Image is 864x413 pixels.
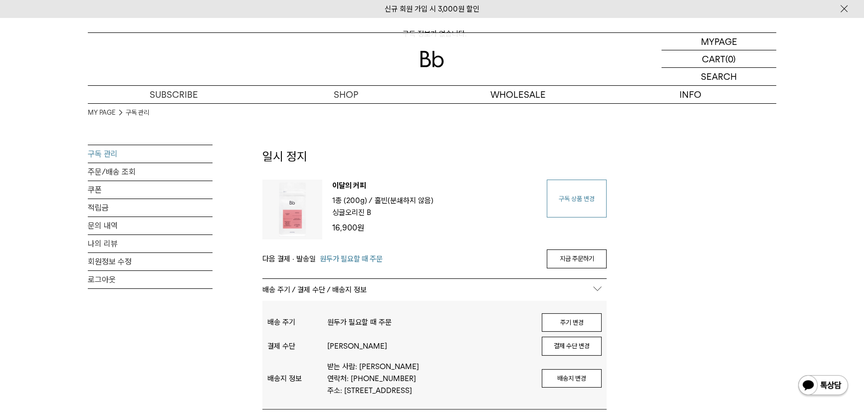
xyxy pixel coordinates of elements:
p: 싱글오리진 B [332,206,371,218]
a: 적립금 [88,199,213,216]
a: SHOP [260,86,432,103]
div: 배송지 정보 [267,374,327,383]
p: 이달의 커피 [332,180,537,195]
span: 1종 (200g) / [332,196,373,205]
button: 주기 변경 [542,313,602,332]
p: INFO [604,86,776,103]
a: 구독 관리 [88,145,213,163]
a: 구독 상품 변경 [547,180,607,217]
div: 배송 주기 [267,318,327,327]
p: 16,900 [332,221,537,234]
p: 주소: [STREET_ADDRESS] [327,385,532,397]
p: 받는 사람: [PERSON_NAME] [327,361,532,373]
a: 쿠폰 [88,181,213,199]
a: 회원정보 수정 [88,253,213,270]
div: 결제 수단 [267,342,327,351]
h2: 일시 정지 [262,148,607,180]
a: 문의 내역 [88,217,213,234]
p: 원두가 필요할 때 주문 [327,316,532,328]
img: 상품이미지 [262,180,322,239]
a: 지금 주문하기 [547,249,607,268]
p: (0) [725,50,736,67]
p: SEARCH [701,68,737,85]
a: 주문/배송 조회 [88,163,213,181]
a: 구독 관리 [126,108,149,118]
a: MYPAGE [661,33,776,50]
p: MYPAGE [701,33,737,50]
p: 홀빈(분쇄하지 않음) [375,195,433,206]
p: 배송 주기 / 결제 수단 / 배송지 정보 [262,279,607,301]
button: 결제 수단 변경 [542,337,602,356]
a: 신규 회원 가입 시 3,000원 할인 [385,4,479,13]
img: 카카오톡 채널 1:1 채팅 버튼 [797,374,849,398]
span: 원 [357,223,364,232]
p: WHOLESALE [432,86,604,103]
p: [PERSON_NAME] [327,340,532,352]
a: 로그아웃 [88,271,213,288]
a: SUBSCRIBE [88,86,260,103]
a: MY PAGE [88,108,116,118]
img: 로고 [420,51,444,67]
span: 다음 결제 · 발송일 [262,253,316,265]
span: 원두가 필요할 때 주문 [320,253,383,265]
p: 연락처: [PHONE_NUMBER] [327,373,532,385]
button: 배송지 변경 [542,369,602,388]
p: CART [702,50,725,67]
a: CART (0) [661,50,776,68]
a: 나의 리뷰 [88,235,213,252]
